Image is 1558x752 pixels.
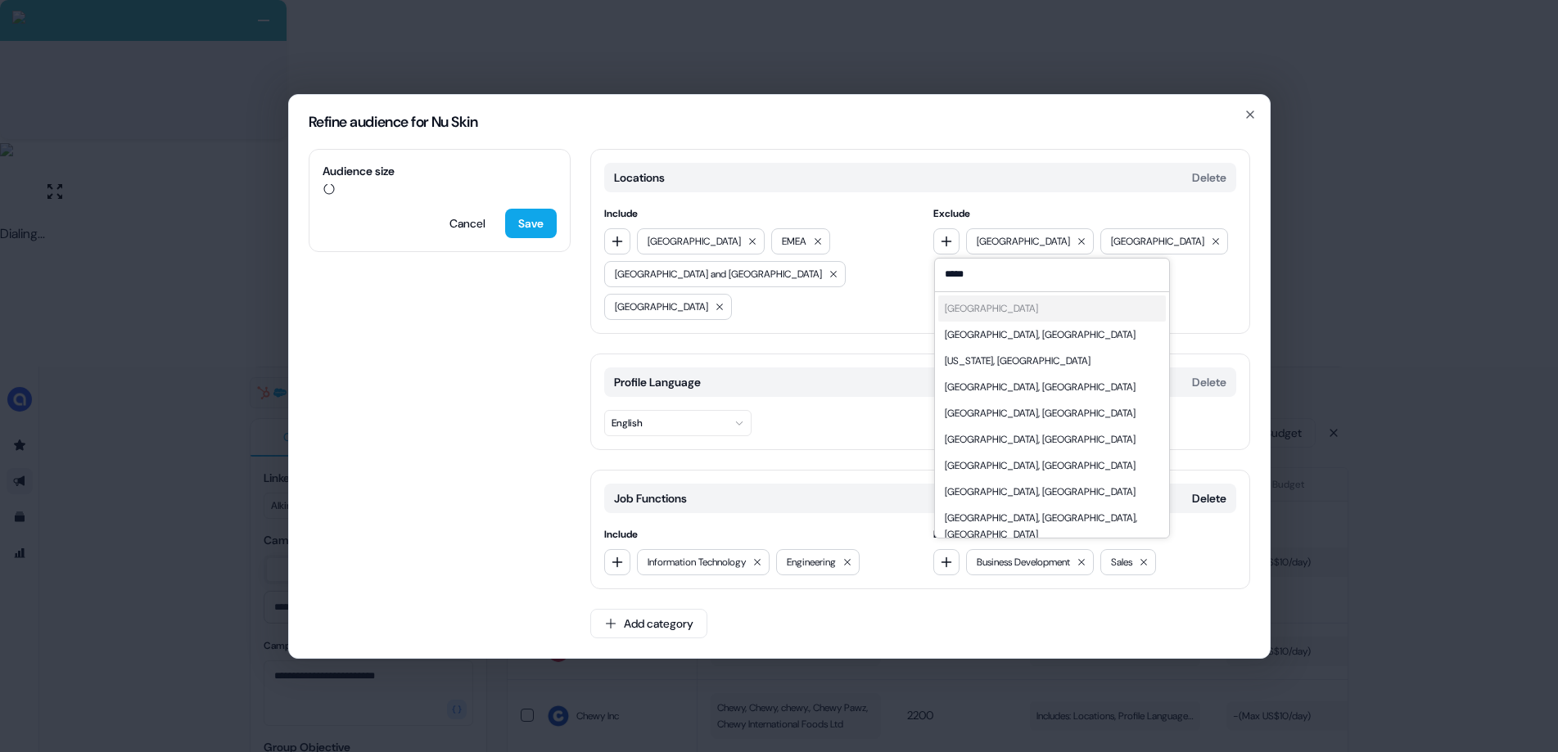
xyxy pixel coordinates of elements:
[604,526,907,543] span: Include
[1111,233,1204,250] span: [GEOGRAPHIC_DATA]
[977,233,1070,250] span: [GEOGRAPHIC_DATA]
[945,353,1091,369] div: [US_STATE], [GEOGRAPHIC_DATA]
[787,554,836,570] span: Engineering
[604,205,907,222] span: Include
[1111,554,1132,570] span: Sales
[323,163,557,179] span: Audience size
[945,431,1136,448] div: [GEOGRAPHIC_DATA], [GEOGRAPHIC_DATA]
[614,490,687,507] span: Job Functions
[945,457,1136,474] div: [GEOGRAPHIC_DATA], [GEOGRAPHIC_DATA]
[945,405,1136,421] div: [GEOGRAPHIC_DATA], [GEOGRAPHIC_DATA]
[615,266,822,282] span: [GEOGRAPHIC_DATA] and [GEOGRAPHIC_DATA]
[309,115,1250,129] h2: Refine audience for Nu Skin
[436,209,499,238] button: Cancel
[1192,490,1226,507] button: Delete
[505,209,557,238] button: Save
[604,410,752,436] button: English
[977,554,1070,570] span: Business Development
[648,233,741,250] span: [GEOGRAPHIC_DATA]
[782,233,806,250] span: EMEA
[1192,374,1226,390] button: Delete
[945,484,1136,500] div: [GEOGRAPHIC_DATA], [GEOGRAPHIC_DATA]
[945,510,1159,543] div: [GEOGRAPHIC_DATA], [GEOGRAPHIC_DATA], [GEOGRAPHIC_DATA]
[590,609,707,638] button: Add category
[648,554,746,570] span: Information Technology
[615,299,708,315] span: [GEOGRAPHIC_DATA]
[614,169,665,186] span: Locations
[1192,169,1226,186] button: Delete
[933,205,1236,222] span: Exclude
[614,374,701,390] span: Profile Language
[945,326,1136,343] div: [GEOGRAPHIC_DATA], [GEOGRAPHIC_DATA]
[945,379,1136,395] div: [GEOGRAPHIC_DATA], [GEOGRAPHIC_DATA]
[935,292,1169,538] div: Suggestions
